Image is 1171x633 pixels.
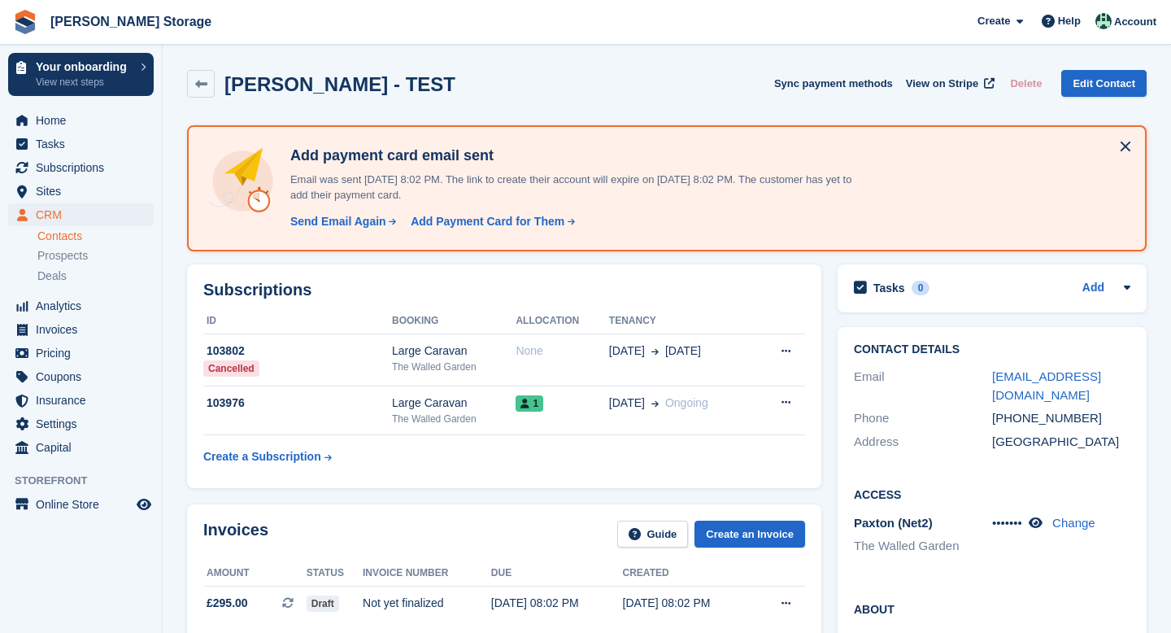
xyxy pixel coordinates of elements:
[899,70,998,97] a: View on Stripe
[8,436,154,459] a: menu
[36,342,133,365] span: Pricing
[8,203,154,226] a: menu
[36,436,133,459] span: Capital
[37,229,154,244] a: Contacts
[208,146,277,216] img: add-payment-card-4dbda4983b697a7845d177d07a5d71e8a16f1ec00487972de202a45f1e8132f5.svg
[44,8,218,35] a: [PERSON_NAME] Storage
[404,213,577,230] a: Add Payment Card for Them
[203,395,392,412] div: 103976
[37,248,88,264] span: Prospects
[8,342,154,365] a: menu
[694,521,805,548] a: Create an Invoice
[134,495,154,514] a: Preview store
[203,281,805,299] h2: Subscriptions
[623,561,755,587] th: Created
[363,595,491,612] div: Not yet finalized
[203,308,392,334] th: ID
[854,537,992,556] li: The Walled Garden
[36,413,133,435] span: Settings
[36,75,133,89] p: View next steps
[37,268,154,285] a: Deals
[1061,70,1147,97] a: Edit Contact
[36,180,133,203] span: Sites
[854,486,1130,502] h2: Access
[623,595,755,612] div: [DATE] 08:02 PM
[8,53,154,96] a: Your onboarding View next steps
[36,109,133,132] span: Home
[774,70,893,97] button: Sync payment methods
[36,203,133,226] span: CRM
[36,61,133,72] p: Your onboarding
[491,561,623,587] th: Due
[36,365,133,388] span: Coupons
[13,10,37,34] img: stora-icon-8386f47178a22dfd0bd8f6a31ec36ba5ce8667c1dd55bd0f319d3a0aa187defe.svg
[36,493,133,516] span: Online Store
[992,516,1022,530] span: •••••••
[854,368,992,404] div: Email
[8,295,154,317] a: menu
[8,133,154,155] a: menu
[8,180,154,203] a: menu
[363,561,491,587] th: Invoice number
[307,596,339,612] span: Draft
[854,409,992,428] div: Phone
[1052,516,1095,530] a: Change
[609,308,755,334] th: Tenancy
[1058,13,1081,29] span: Help
[854,516,933,530] span: Paxton (Net2)
[36,295,133,317] span: Analytics
[1095,13,1112,29] img: Nick Pain
[977,13,1010,29] span: Create
[203,343,392,360] div: 103802
[207,595,248,612] span: £295.00
[392,412,516,426] div: The Walled Garden
[665,396,708,409] span: Ongoing
[37,268,67,284] span: Deals
[8,156,154,179] a: menu
[8,413,154,435] a: menu
[203,360,259,377] div: Cancelled
[284,172,853,203] p: Email was sent [DATE] 8:02 PM. The link to create their account will expire on [DATE] 8:02 PM. Th...
[1003,70,1048,97] button: Delete
[617,521,689,548] a: Guide
[8,318,154,341] a: menu
[516,395,543,412] span: 1
[392,360,516,374] div: The Walled Garden
[8,493,154,516] a: menu
[224,73,455,95] h2: [PERSON_NAME] - TEST
[1082,279,1104,298] a: Add
[36,156,133,179] span: Subscriptions
[203,561,307,587] th: Amount
[392,308,516,334] th: Booking
[392,343,516,360] div: Large Caravan
[203,448,321,465] div: Create a Subscription
[609,395,645,412] span: [DATE]
[36,133,133,155] span: Tasks
[906,76,978,92] span: View on Stripe
[203,442,332,472] a: Create a Subscription
[392,395,516,412] div: Large Caravan
[854,343,1130,356] h2: Contact Details
[609,343,645,360] span: [DATE]
[15,473,162,489] span: Storefront
[284,146,853,165] h4: Add payment card email sent
[873,281,905,295] h2: Tasks
[203,521,268,548] h2: Invoices
[290,213,386,230] div: Send Email Again
[36,318,133,341] span: Invoices
[992,409,1130,428] div: [PHONE_NUMBER]
[992,433,1130,452] div: [GEOGRAPHIC_DATA]
[516,308,608,334] th: Allocation
[8,365,154,388] a: menu
[307,561,363,587] th: Status
[36,389,133,412] span: Insurance
[665,343,701,360] span: [DATE]
[8,109,154,132] a: menu
[992,369,1101,402] a: [EMAIL_ADDRESS][DOMAIN_NAME]
[516,343,608,360] div: None
[854,600,1130,617] h2: About
[37,247,154,264] a: Prospects
[1114,14,1156,30] span: Account
[8,389,154,412] a: menu
[854,433,992,452] div: Address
